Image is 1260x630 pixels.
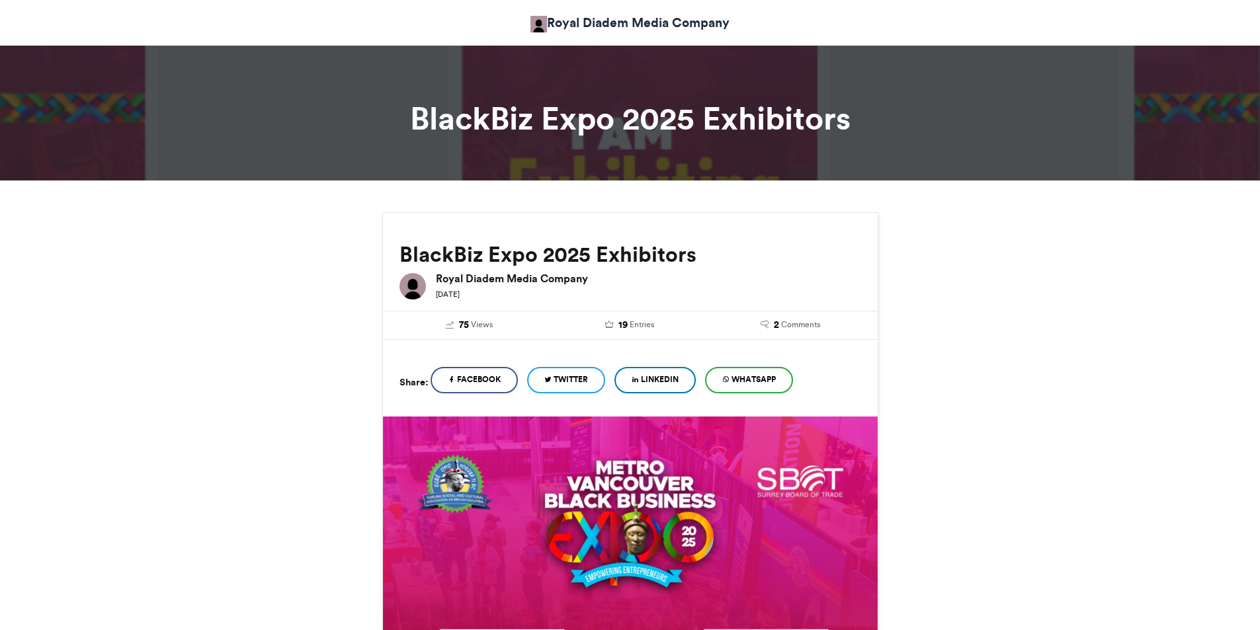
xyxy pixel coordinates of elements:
[630,319,654,331] span: Entries
[560,318,700,333] a: 19 Entries
[431,367,518,393] a: Facebook
[436,290,460,299] small: [DATE]
[436,273,861,284] h6: Royal Diadem Media Company
[614,367,696,393] a: LinkedIn
[471,319,493,331] span: Views
[263,102,997,134] h1: BlackBiz Expo 2025 Exhibitors
[457,374,501,385] span: Facebook
[774,318,779,333] span: 2
[399,318,540,333] a: 75 Views
[781,319,820,331] span: Comments
[399,243,861,266] h2: BlackBiz Expo 2025 Exhibitors
[732,374,776,385] span: WhatsApp
[641,374,679,385] span: LinkedIn
[399,273,426,299] img: Royal Diadem Media Company
[459,318,469,333] span: 75
[527,367,605,393] a: Twitter
[618,318,628,333] span: 19
[554,374,588,385] span: Twitter
[399,374,428,391] h5: Share:
[530,16,547,32] img: Sunday Adebakin
[720,318,861,333] a: 2 Comments
[530,13,730,32] a: Royal Diadem Media Company
[705,367,793,393] a: WhatsApp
